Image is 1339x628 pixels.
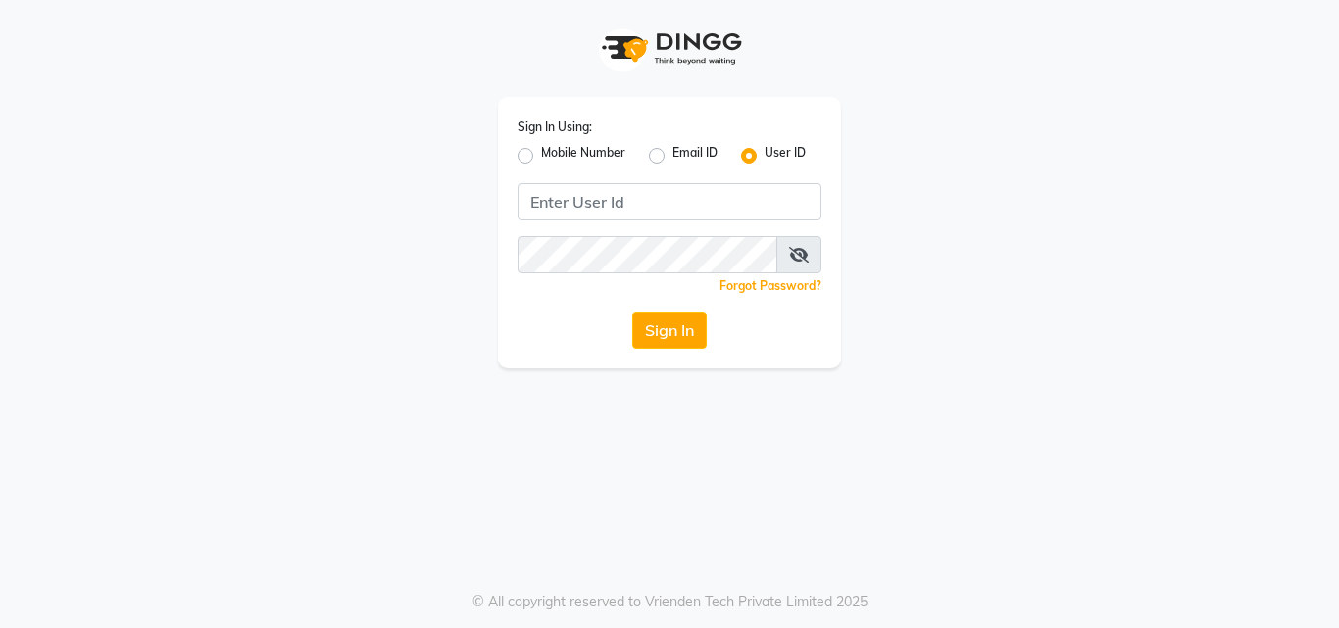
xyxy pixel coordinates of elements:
[591,20,748,77] img: logo1.svg
[672,144,718,168] label: Email ID
[541,144,625,168] label: Mobile Number
[518,183,821,220] input: Username
[632,312,707,349] button: Sign In
[518,119,592,136] label: Sign In Using:
[719,278,821,293] a: Forgot Password?
[765,144,806,168] label: User ID
[518,236,777,273] input: Username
